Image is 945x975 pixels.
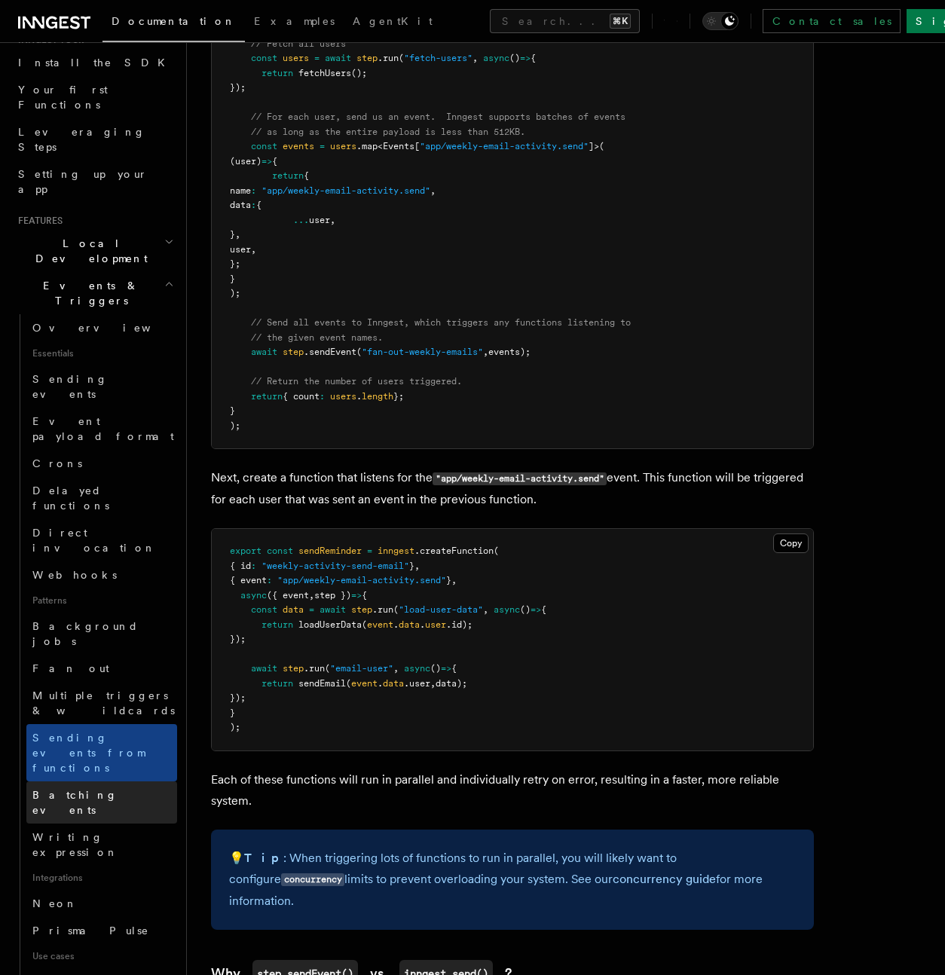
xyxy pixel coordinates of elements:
span: = [309,604,314,615]
span: Crons [32,457,82,469]
a: Webhooks [26,561,177,588]
a: Multiple triggers & wildcards [26,682,177,724]
span: Fan out [32,662,109,674]
span: return [251,391,283,402]
span: (); [351,68,367,78]
span: }); [230,634,246,644]
span: .id); [446,619,472,630]
button: Events & Triggers [12,272,177,314]
span: ); [230,420,240,431]
span: = [367,546,372,556]
span: data [383,678,404,689]
span: export [230,546,261,556]
a: Your first Functions [12,76,177,118]
span: Delayed functions [32,484,109,512]
span: async [483,53,509,63]
span: Writing expression [32,831,118,858]
span: async [404,663,430,674]
span: Examples [254,15,335,27]
span: ); [230,288,240,298]
a: Direct invocation [26,519,177,561]
span: user [230,244,251,255]
span: : [251,185,256,196]
span: "app/weekly-email-activity.send" [277,575,446,585]
span: Overview [32,322,188,334]
span: "load-user-data" [399,604,483,615]
span: , [430,185,436,196]
span: sendReminder [298,546,362,556]
span: ... [293,215,309,225]
span: , [483,347,488,357]
span: ( [346,678,351,689]
span: .run [304,663,325,674]
a: Prisma Pulse [26,917,177,944]
span: length [362,391,393,402]
span: , [251,244,256,255]
span: Features [12,215,63,227]
span: . [420,619,425,630]
span: : [251,561,256,571]
span: < [378,141,383,151]
span: return [261,678,293,689]
span: "fetch-users" [404,53,472,63]
code: concurrency [281,873,344,886]
span: data [399,619,420,630]
span: , [309,590,314,601]
span: user [425,619,446,630]
span: { [531,53,536,63]
span: Prisma Pulse [32,925,149,937]
p: Next, create a function that listens for the event. This function will be triggered for each user... [211,467,814,510]
span: return [272,170,304,181]
span: Your first Functions [18,84,108,111]
span: events [283,141,314,151]
span: { [541,604,546,615]
span: "weekly-activity-send-email" [261,561,409,571]
span: Neon [32,897,78,909]
a: Documentation [102,5,245,42]
a: Sending events from functions [26,724,177,781]
span: , [330,215,335,225]
span: , [451,575,457,585]
span: loadUserData [298,619,362,630]
span: step [356,53,378,63]
span: ( [356,347,362,357]
span: }); [230,82,246,93]
span: Direct invocation [32,527,156,554]
span: Install the SDK [18,57,174,69]
span: . [393,619,399,630]
span: // Return the number of users triggered. [251,376,462,387]
a: Examples [245,5,344,41]
span: { id [230,561,251,571]
span: data); [436,678,467,689]
button: Toggle dark mode [702,12,739,30]
span: .run [378,53,399,63]
span: .sendEvent [304,347,356,357]
a: Event payload format [26,408,177,450]
span: "email-user" [330,663,393,674]
a: Setting up your app [12,160,177,203]
span: , [414,561,420,571]
span: ({ event [267,590,309,601]
span: sendEmail [298,678,346,689]
span: users [330,391,356,402]
span: { [272,156,277,167]
p: 💡 : When triggering lots of functions to run in parallel, you will likely want to configure limit... [229,848,796,912]
span: inngest [378,546,414,556]
span: data [283,604,304,615]
a: concurrency guide [613,872,716,886]
a: Sending events [26,365,177,408]
span: .createFunction [414,546,494,556]
span: "app/weekly-email-activity.send" [261,185,430,196]
span: { event [230,575,267,585]
span: => [261,156,272,167]
a: Batching events [26,781,177,824]
span: => [531,604,541,615]
span: step }) [314,590,351,601]
a: Leveraging Steps [12,118,177,160]
span: ]>( [589,141,604,151]
span: , [483,604,488,615]
span: data [230,200,251,210]
span: , [430,678,436,689]
span: // as long as the entire payload is less than 512KB. [251,127,525,137]
span: Essentials [26,341,177,365]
